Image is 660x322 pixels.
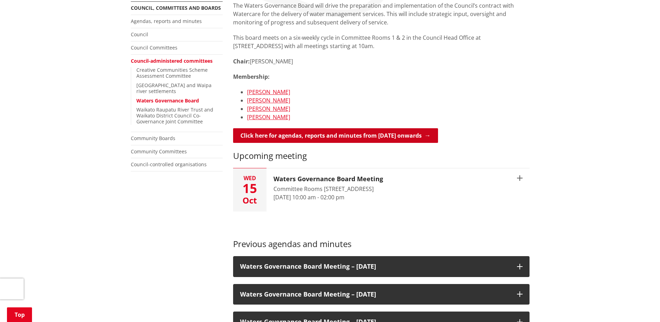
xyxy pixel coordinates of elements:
[273,193,344,201] time: [DATE] 10:00 am - 02:00 pm
[233,33,530,50] p: This board meets on a six-weekly cycle in Committee Rooms 1 & 2 in the Council Head Office at [ST...
[233,151,530,161] h3: Upcoming meeting
[240,291,510,298] h3: Waters Governance Board Meeting – [DATE]
[131,44,177,51] a: Council Committees
[136,106,213,125] a: Waikato Raupatu River Trust and Waikato District Council Co-Governance Joint Committee
[233,73,270,80] strong: Membership:
[233,58,250,65] strong: Chair:
[233,128,438,143] a: Click here for agendas, reports and minutes from [DATE] onwards
[233,57,530,66] p: [PERSON_NAME]
[273,185,383,193] div: Committee Rooms [STREET_ADDRESS]
[240,263,510,270] h3: Waters Governance Board Meeting – [DATE]
[131,18,202,24] a: Agendas, reports and minutes
[233,182,267,195] div: 15
[131,148,187,155] a: Community Committees
[7,307,32,322] a: Top
[131,31,148,38] a: Council
[136,82,212,94] a: [GEOGRAPHIC_DATA] and Waipa river settlements
[273,175,383,183] h3: Waters Governance Board Meeting
[233,239,530,249] h3: Previous agendas and minutes
[131,58,213,64] a: Council-administered committees
[247,113,290,121] a: [PERSON_NAME]
[233,196,267,205] div: Oct
[233,175,267,181] div: Wed
[233,168,530,212] button: Wed 15 Oct Waters Governance Board Meeting Committee Rooms [STREET_ADDRESS] [DATE] 10:00 am - 02:...
[136,67,208,79] a: Creative Communities Scheme Assessment Committee
[247,88,290,96] a: [PERSON_NAME]
[247,97,290,104] a: [PERSON_NAME]
[628,293,653,318] iframe: Messenger Launcher
[131,135,175,141] a: Community Boards
[233,1,530,26] p: The Waters Governance Board will drive the preparation and implementation of the Council’s contra...
[131,5,221,11] a: Council, committees and boards
[131,161,207,168] a: Council-controlled organisations
[247,105,290,113] a: [PERSON_NAME]
[136,97,199,104] a: Waters Governance Board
